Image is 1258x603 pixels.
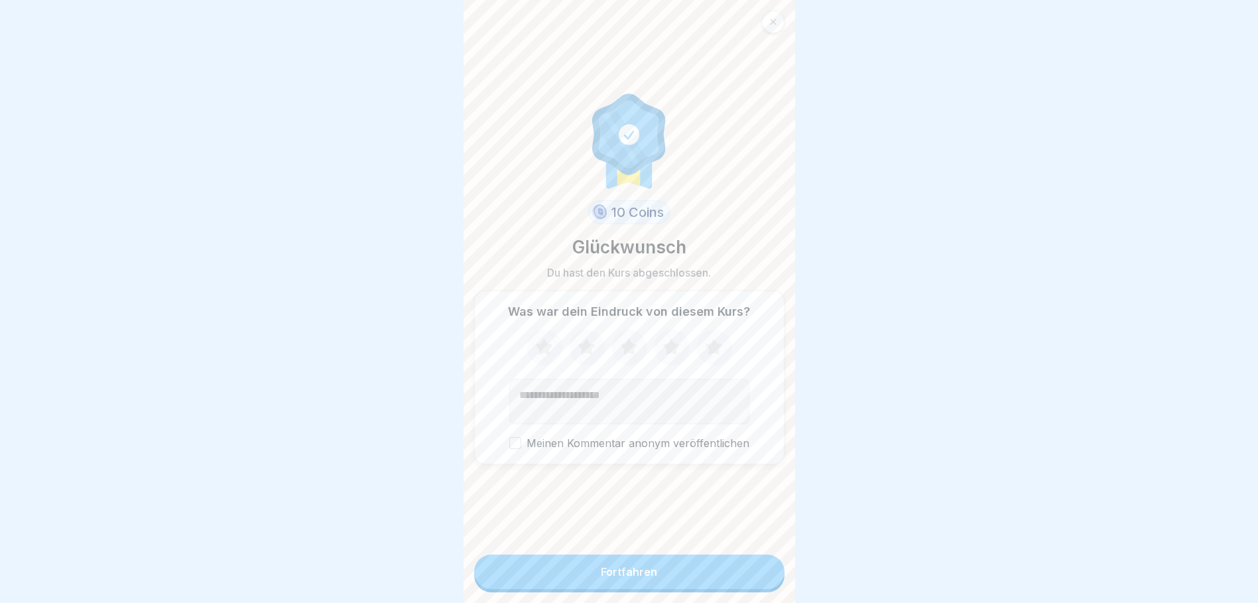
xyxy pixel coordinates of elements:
[588,200,670,224] div: 10 Coins
[590,202,609,222] img: coin.svg
[509,437,749,450] label: Meinen Kommentar anonym veröffentlichen
[585,90,674,190] img: completion.svg
[547,265,711,280] p: Du hast den Kurs abgeschlossen.
[508,304,750,319] p: Was war dein Eindruck von diesem Kurs?
[572,235,686,260] p: Glückwunsch
[474,555,785,589] button: Fortfahren
[601,566,657,578] div: Fortfahren
[509,379,749,424] textarea: Kommentar (optional)
[509,437,521,449] button: Meinen Kommentar anonym veröffentlichen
